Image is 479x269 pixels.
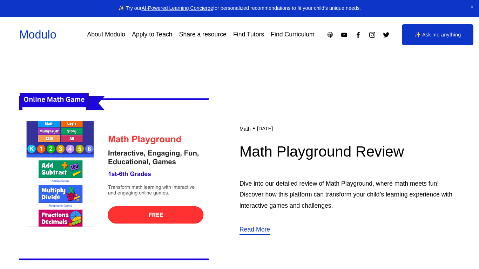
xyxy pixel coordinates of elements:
a: Apple Podcasts [326,31,334,39]
a: YouTube [340,31,348,39]
div: Sort A > Z [3,3,476,9]
a: Find Tutors [233,29,264,41]
a: Twitter [383,31,390,39]
a: Math [239,126,251,132]
a: Modulo [19,28,56,41]
a: About Modulo [87,29,125,41]
a: Read More [239,224,270,236]
p: Dive into our detailed review of Math Playground, where math meets fun! Discover how this platfor... [239,178,460,212]
div: Move To ... [3,47,476,53]
div: Sort New > Old [3,9,476,15]
div: Move To ... [3,15,476,22]
div: Delete [3,22,476,28]
a: Math Playground Review [239,143,404,160]
a: Facebook [355,31,362,39]
a: Share a resource [179,29,227,41]
a: Find Curriculum [271,29,314,41]
a: AI-Powered Learning Concierge [142,5,213,11]
a: Apply to Teach [132,29,172,41]
div: Sign out [3,34,476,41]
a: Instagram [369,31,376,39]
a: ✨ Ask me anything [402,24,473,45]
time: [DATE] [257,126,273,132]
div: Rename [3,41,476,47]
div: Options [3,28,476,34]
